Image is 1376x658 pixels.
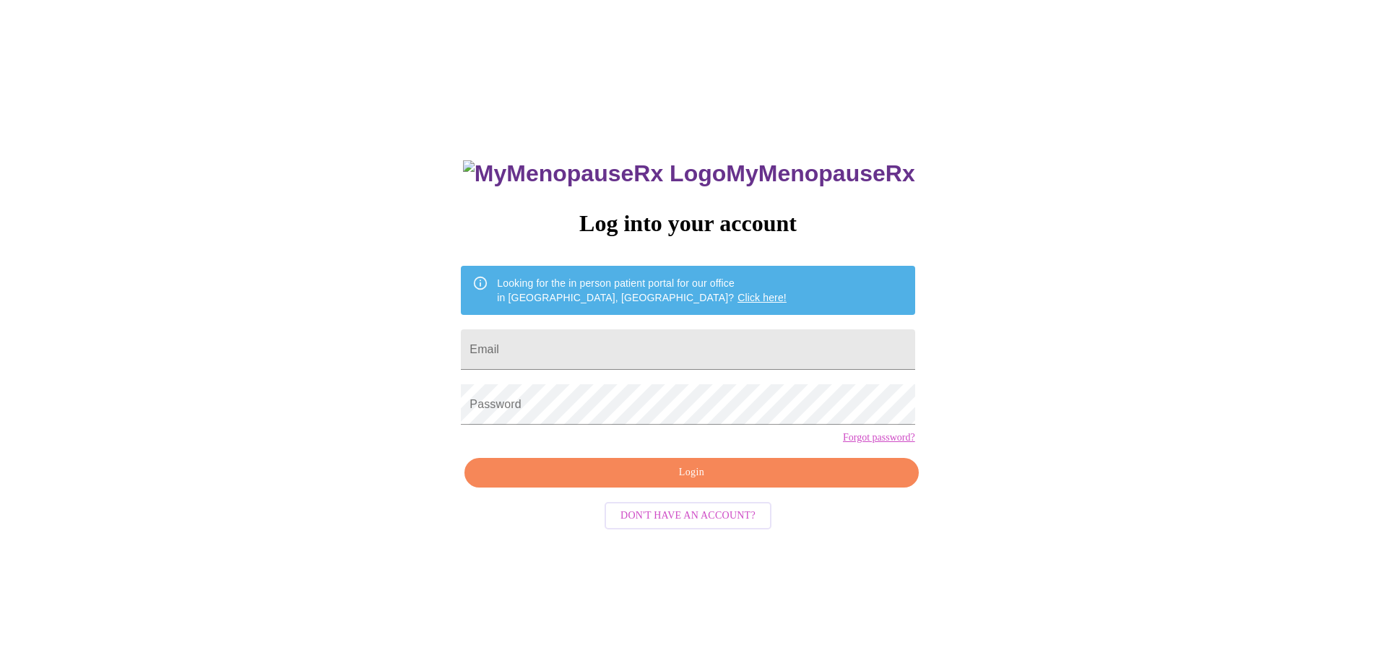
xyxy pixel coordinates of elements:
a: Click here! [737,292,787,303]
span: Login [481,464,901,482]
div: Looking for the in person patient portal for our office in [GEOGRAPHIC_DATA], [GEOGRAPHIC_DATA]? [497,270,787,311]
button: Don't have an account? [605,502,771,530]
img: MyMenopauseRx Logo [463,160,726,187]
button: Login [464,458,918,488]
h3: Log into your account [461,210,914,237]
h3: MyMenopauseRx [463,160,915,187]
span: Don't have an account? [620,507,756,525]
a: Don't have an account? [601,508,775,521]
a: Forgot password? [843,432,915,443]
